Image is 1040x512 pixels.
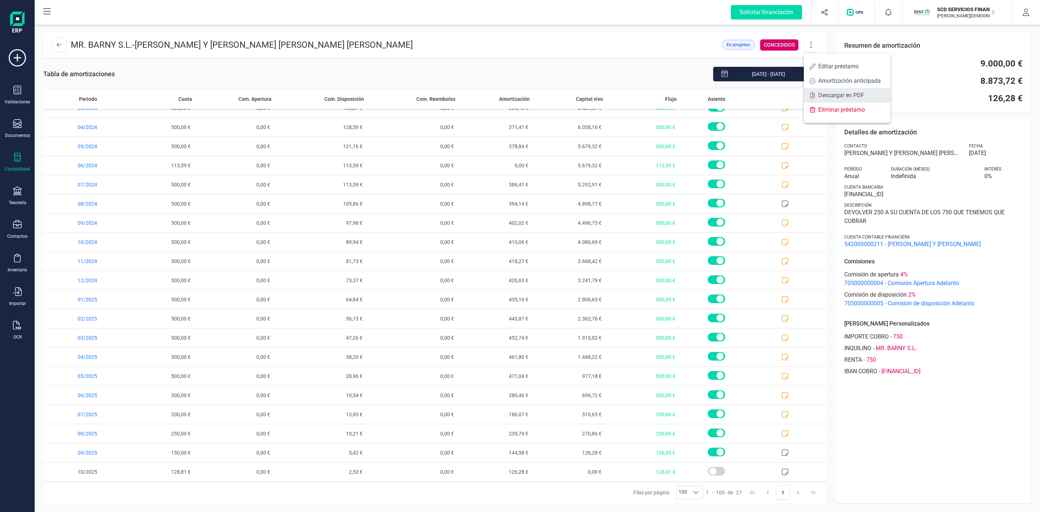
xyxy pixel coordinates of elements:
span: 500,00 € [121,252,195,271]
span: 0,00 € [367,462,458,481]
span: 27 [736,489,742,496]
span: Amortización [499,95,530,103]
img: Logo de OPS [847,9,866,16]
span: 0,00 € [367,118,458,137]
span: 0,00 € [367,137,458,156]
span: 0,00 € [367,252,458,271]
span: 126,28 € [988,92,1023,104]
span: 05/2025 [43,367,121,386]
span: 144,58 € [458,443,533,462]
p: MR. BARNY S.L. - [71,39,413,51]
span: 0,00 € [195,194,274,213]
span: 2 % [908,291,916,299]
span: 03/2025 [43,328,121,347]
span: 4.496,75 € [533,214,606,232]
span: Anual [844,172,883,181]
span: Amortización anticipada [818,78,885,84]
span: 250,00 € [121,424,195,443]
span: 426,63 € [458,271,533,290]
button: Previous Page [761,486,775,499]
span: 13,93 € [274,405,367,424]
span: 0,00 € [195,348,274,366]
span: 500,00 € [121,290,195,309]
span: Comisión de disposición [844,291,907,299]
span: 410,06 € [458,233,533,251]
span: 500,00 € [121,309,195,328]
div: CONCEDIDOS [760,39,798,51]
span: 443,87 € [458,309,533,328]
span: Editar préstamo [818,64,885,69]
span: 471,04 € [458,367,533,386]
span: 500,00 € [121,348,195,366]
span: DEVOLVER 250 A SU CUENTA DE LOS 750 QUE TENEMOS QUE COBRAR [844,208,1023,225]
span: 500,00 € [121,214,195,232]
span: 500,00 € [121,118,195,137]
span: 500,00 € [606,137,680,156]
span: 0,00 € [195,328,274,347]
span: 0,00 € [367,175,458,194]
span: 300,00 € [121,386,195,405]
div: Contactos [7,233,27,239]
div: Filas por página: [633,486,703,499]
span: 07/2025 [43,405,121,424]
span: 0,00 € [367,290,458,309]
span: 105,86 € [274,194,367,213]
span: 461,80 € [458,348,533,366]
span: Indefinida [891,172,976,181]
div: Tesorería [9,200,26,206]
span: 500,00 € [606,309,680,328]
span: 0,00 € [367,309,458,328]
span: Contacto [844,143,867,149]
span: Comisión de apertura [844,270,899,279]
span: 81,73 € [274,252,367,271]
span: Fecha [969,143,983,149]
span: 371,41 € [458,118,533,137]
span: 510,65 € [533,405,606,424]
span: 0,00 € [195,156,274,175]
span: 4 % [900,270,908,279]
span: 977,18 € [533,367,606,386]
span: 280,46 € [458,386,533,405]
span: 6.058,16 € [533,118,606,137]
span: 378,84 € [458,137,533,156]
span: 5.679,32 € [533,156,606,175]
span: Com. Disposición [324,95,364,103]
div: - [844,356,1023,364]
span: [FINANCIAL_ID] [844,190,1023,199]
span: 500,00 € [121,137,195,156]
span: 435,16 € [458,290,533,309]
span: 128,81 € [606,462,680,481]
span: 128,59 € [274,118,367,137]
div: Importar [9,301,26,306]
button: Last Page [807,486,820,499]
span: RENTA [844,356,862,364]
span: Descargar en PDF [818,92,885,98]
span: 500,00 € [606,118,680,137]
span: 500,00 € [606,252,680,271]
span: Período [844,166,862,172]
span: 10/2025 [43,462,121,481]
span: 121,16 € [274,137,367,156]
span: 394,14 € [458,194,533,213]
span: 0,00 € [367,348,458,366]
span: 500,00 € [121,328,195,347]
span: Interés [984,166,1001,172]
span: Com. Reembolso [416,95,455,103]
span: 0,00 € [195,233,274,251]
span: 402,02 € [458,214,533,232]
span: 0,00 € [367,386,458,405]
span: 08/2025 [43,424,121,443]
span: 11/2024 [43,252,121,271]
span: 0,00 € [195,367,274,386]
img: Logo Finanedi [10,12,25,35]
span: 418,27 € [458,252,533,271]
span: Duración (MESES) [891,166,930,172]
span: 4.086,69 € [533,233,606,251]
span: 12/2024 [43,271,121,290]
span: [PERSON_NAME] Y [PERSON_NAME] [PERSON_NAME] [PERSON_NAME] [135,40,413,50]
span: 100 [716,489,725,496]
span: 0,00 € [195,424,274,443]
span: Asiento [708,95,725,103]
button: Page 1 [776,486,790,499]
span: INQUILINO [844,344,871,353]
